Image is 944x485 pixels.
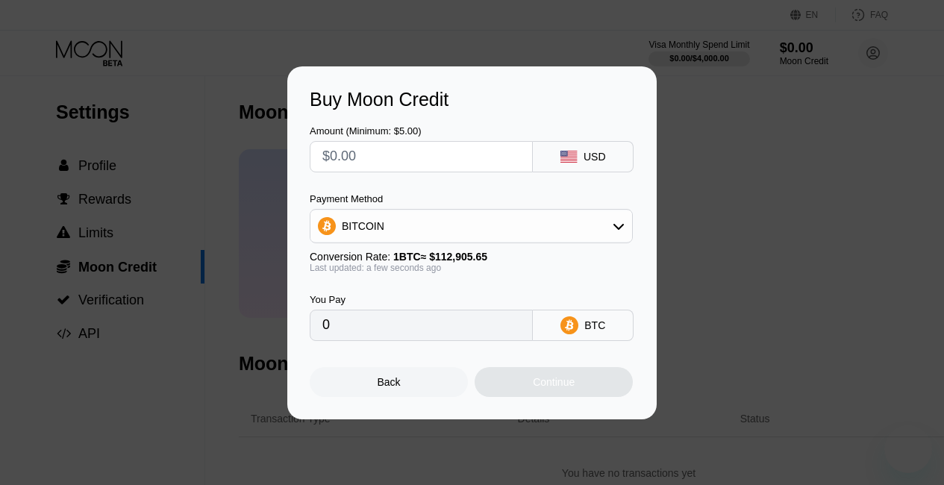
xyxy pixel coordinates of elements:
div: BITCOIN [310,211,632,241]
div: Last updated: a few seconds ago [310,263,633,273]
div: USD [584,151,606,163]
input: $0.00 [322,142,520,172]
span: 1 BTC ≈ $112,905.65 [393,251,487,263]
div: Amount (Minimum: $5.00) [310,125,533,137]
div: BITCOIN [342,220,384,232]
div: BTC [584,319,605,331]
div: You Pay [310,294,533,305]
div: Back [378,376,401,388]
div: Payment Method [310,193,633,204]
div: Conversion Rate: [310,251,633,263]
div: Buy Moon Credit [310,89,634,110]
iframe: Button to launch messaging window [884,425,932,473]
div: Back [310,367,468,397]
